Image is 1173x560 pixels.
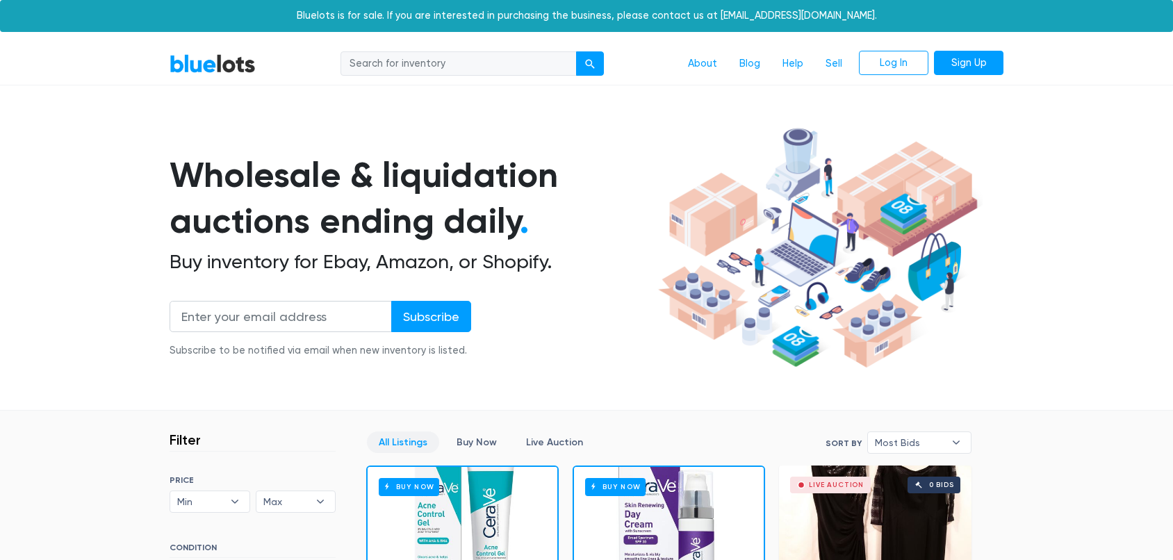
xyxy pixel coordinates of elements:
img: hero-ee84e7d0318cb26816c560f6b4441b76977f77a177738b4e94f68c95b2b83dbb.png [653,122,983,374]
span: Max [263,491,309,512]
h2: Buy inventory for Ebay, Amazon, or Shopify. [170,250,653,274]
b: ▾ [942,432,971,453]
a: All Listings [367,431,439,453]
input: Search for inventory [341,51,577,76]
div: Live Auction [809,481,864,488]
h6: PRICE [170,475,336,485]
span: Most Bids [875,432,944,453]
a: Sell [814,51,853,77]
div: Subscribe to be notified via email when new inventory is listed. [170,343,471,359]
span: Min [177,491,223,512]
h3: Filter [170,431,201,448]
b: ▾ [220,491,249,512]
h6: CONDITION [170,543,336,558]
h6: Buy Now [585,478,646,495]
input: Enter your email address [170,301,392,332]
a: BlueLots [170,53,256,74]
a: Live Auction [514,431,595,453]
a: Log In [859,51,928,76]
a: About [677,51,728,77]
a: Buy Now [445,431,509,453]
a: Help [771,51,814,77]
a: Sign Up [934,51,1003,76]
div: 0 bids [929,481,954,488]
label: Sort By [826,437,862,450]
span: . [520,200,529,242]
h1: Wholesale & liquidation auctions ending daily [170,152,653,245]
input: Subscribe [391,301,471,332]
b: ▾ [306,491,335,512]
a: Blog [728,51,771,77]
h6: Buy Now [379,478,439,495]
